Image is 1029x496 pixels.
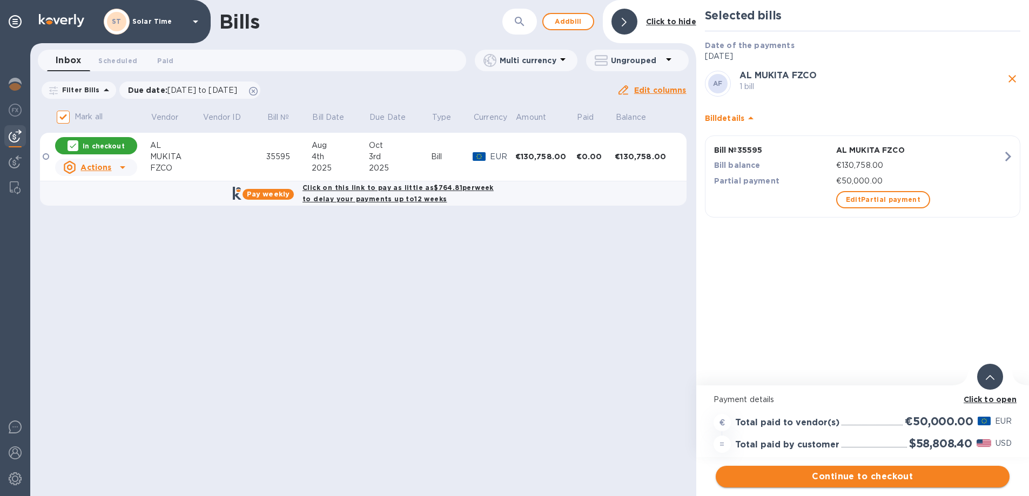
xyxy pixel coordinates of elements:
span: Scheduled [98,55,137,66]
img: Logo [39,14,84,27]
img: Foreign exchange [9,104,22,117]
div: MUKITA [150,151,202,162]
iframe: Chat Widget [975,444,1029,496]
p: Bill № [267,112,290,123]
button: close [1004,71,1020,87]
p: Paid [577,112,594,123]
p: Ungrouped [611,55,662,66]
div: Oct [369,140,431,151]
p: Solar Time [132,18,186,25]
h3: Total paid by customer [735,440,839,450]
p: Type [432,112,452,123]
p: In checkout [83,141,124,151]
p: Payment details [714,394,1012,405]
p: Mark all [75,111,103,123]
span: Bill Date [312,112,358,123]
div: Billdetails [705,101,1020,135]
button: Continue to checkout [716,466,1010,487]
div: AL [150,140,202,151]
h3: Total paid to vendor(s) [735,418,839,428]
div: €130,758.00 [615,151,676,162]
p: Currency [474,112,507,123]
span: Add bill [552,15,584,28]
u: Actions [80,163,111,172]
div: 35595 [266,151,312,162]
p: AL MUKITA FZCO [836,145,1003,155]
span: Paid [577,112,608,123]
div: Pin categories [4,11,26,32]
p: Due Date [369,112,406,123]
p: Multi currency [500,55,556,66]
b: Date of the payments [705,41,795,50]
p: Partial payment [714,175,832,186]
div: Aug [312,140,369,151]
button: Bill №35595AL MUKITA FZCOBill balance€130,758.00Partial payment€50,000.00EditPartial payment [705,135,1020,218]
div: €130,758.00 [515,151,576,162]
p: EUR [490,151,515,162]
div: 4th [312,151,369,162]
span: Edit Partial payment [846,193,921,206]
p: €50,000.00 [836,175,1003,187]
h1: Bills [219,10,259,33]
p: [DATE] [705,51,1020,62]
span: Bill № [267,112,304,123]
b: AF [713,79,723,87]
span: Vendor ID [203,112,255,123]
span: [DATE] to [DATE] [167,86,237,94]
button: EditPartial payment [836,191,931,208]
div: 2025 [312,162,369,174]
img: USD [977,439,991,447]
span: Vendor [151,112,193,123]
b: Bill details [705,114,744,123]
h2: $58,808.40 [909,437,972,450]
p: EUR [995,416,1012,427]
b: AL MUKITA FZCO [739,70,817,80]
u: Edit columns [634,86,687,94]
div: Due date:[DATE] to [DATE] [119,81,261,99]
span: Paid [157,55,173,66]
span: Amount [516,112,560,123]
div: 3rd [369,151,431,162]
p: USD [996,438,1012,449]
p: €130,758.00 [836,160,1003,171]
div: = [714,436,731,453]
p: Bill Date [312,112,344,123]
b: Click to hide [646,17,696,26]
span: Continue to checkout [724,470,1001,483]
p: Vendor [151,112,179,123]
strong: € [719,418,725,427]
p: Filter Bills [58,85,100,94]
div: €0.00 [576,151,615,162]
p: 1 bill [739,81,1004,92]
div: 2025 [369,162,431,174]
p: Bill balance [714,160,832,171]
p: Due date : [128,85,243,96]
div: Bill [431,151,473,162]
h2: Selected bills [705,9,1020,22]
span: Type [432,112,466,123]
p: Vendor ID [203,112,241,123]
p: Amount [516,112,546,123]
b: Pay weekly [247,190,290,198]
span: Inbox [56,53,81,68]
b: Click to open [964,395,1017,404]
p: Balance [616,112,646,123]
b: ST [112,17,122,25]
span: Due Date [369,112,420,123]
b: Click on this link to pay as little as $764.81 per week to delay your payments up to 12 weeks [302,184,494,203]
h2: €50,000.00 [905,415,973,428]
span: Balance [616,112,660,123]
p: Bill № 35595 [714,145,832,155]
button: Addbill [542,13,594,30]
div: FZCO [150,162,202,174]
